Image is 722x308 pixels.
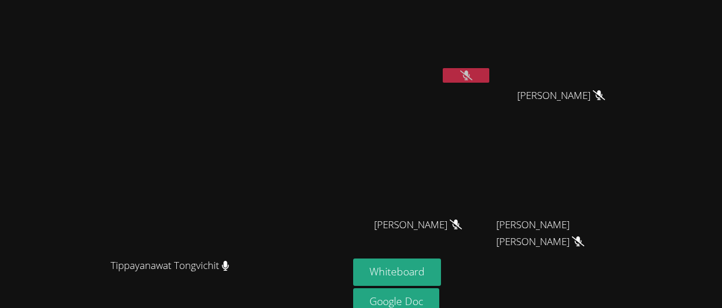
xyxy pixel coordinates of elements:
span: [PERSON_NAME] [PERSON_NAME] [496,217,625,250]
span: [PERSON_NAME] [374,217,462,233]
span: [PERSON_NAME] [517,87,605,104]
span: Tippayanawat Tongvichit [111,257,229,274]
button: Whiteboard [353,259,441,286]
